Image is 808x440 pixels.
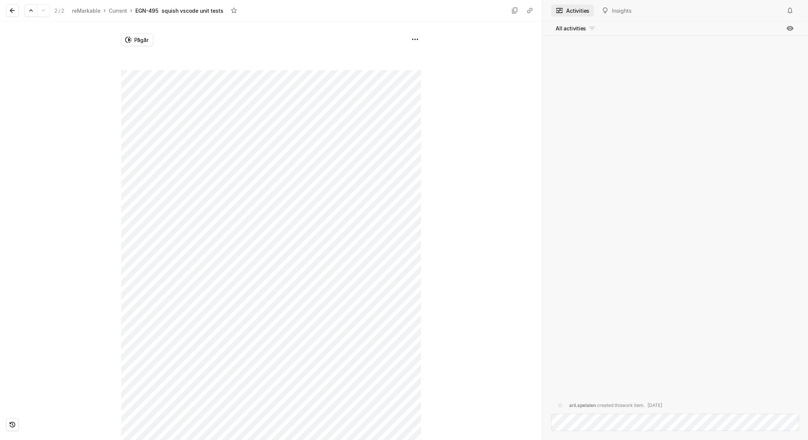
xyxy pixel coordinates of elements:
[556,24,586,32] span: All activities
[130,7,132,14] div: ›
[72,7,100,15] div: reMarkable
[54,7,64,15] div: 2 2
[103,7,106,14] div: ›
[597,5,636,17] button: Insights
[135,7,159,15] div: EGN-495
[121,33,153,46] button: Pågår
[162,7,223,15] div: squish vscode unit tests
[107,6,129,16] a: Current
[58,8,60,14] span: /
[569,402,662,409] div: created this work item .
[551,5,594,17] button: Activities
[70,6,102,16] a: reMarkable
[569,402,596,408] span: aril.spetalen
[648,402,662,408] span: [DATE]
[551,23,600,35] button: All activities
